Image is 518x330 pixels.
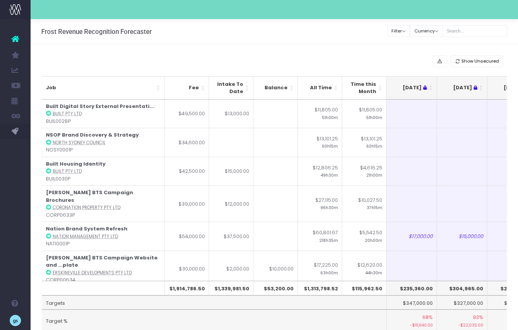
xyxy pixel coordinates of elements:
abbr: Built Pty Ltd [53,168,82,174]
small: 37h15m [367,204,382,211]
abbr: Erskineville Developments Pty Ltd [53,270,132,276]
strong: NSOP Brand Discovery & Strategy [46,131,139,138]
td: : NOSY0001P [42,128,165,157]
abbr: Coronation Property Pty Ltd [53,204,120,211]
td: $15,000.00 [437,222,487,251]
td: $4,616.25 [342,157,386,186]
img: images/default_profile_image.png [10,315,21,326]
td: $60,801.67 [298,222,342,251]
th: Jun 25 : activate to sort column ascending [386,76,437,100]
td: $12,000.00 [209,185,253,222]
span: 68% [422,314,433,321]
small: 60h15m [322,142,338,149]
td: $42,500.00 [165,157,209,186]
th: $1,914,786.50 [165,281,209,295]
th: $1,313,798.52 [298,281,342,295]
th: Fee: activate to sort column ascending [165,76,209,100]
abbr: Nation Management Pty Ltd [53,233,118,240]
td: $12,620.00 [342,251,386,287]
td: Targets [42,295,386,310]
td: : NATI0001P [42,222,165,251]
td: $10,000.00 [253,251,298,287]
strong: Built Housing Identity [46,160,106,167]
button: Filter [387,25,410,37]
small: 21h00m [366,171,382,178]
td: $17,225.00 [298,251,342,287]
td: $17,000.00 [386,222,437,251]
th: $1,339,981.50 [209,281,253,295]
th: Balance: activate to sort column ascending [253,76,298,100]
td: $327,000.00 [437,295,487,310]
td: $37,500.00 [209,222,253,251]
abbr: Built Pty Ltd [53,111,82,117]
td: $15,000.00 [209,157,253,186]
strong: Built Digital Story External Presentati... [46,103,154,110]
th: $53,200.00 [253,281,298,295]
td: $13,101.25 [298,128,342,157]
th: Job: activate to sort column ascending [42,76,165,100]
h3: Frost Revenue Recognition Forecaster [41,28,152,35]
small: 44h30m [365,269,382,276]
td: : BUIL0028P [42,100,165,128]
small: -$22,035.00 [441,321,483,328]
td: : CORP00634 [42,251,165,287]
td: : BUIL0030P [42,157,165,186]
th: All Time: activate to sort column ascending [298,76,342,100]
td: $10,027.50 [342,185,386,222]
small: 49h30m [321,171,338,178]
button: Currency [410,25,443,37]
small: 51h00m [366,114,382,121]
td: $347,000.00 [386,295,437,310]
td: $30,000.00 [165,251,209,287]
small: 96h30m [320,204,338,211]
th: Intake To Date: activate to sort column ascending [209,76,253,100]
th: $304,965.00 [437,281,487,295]
th: $235,360.00 [386,281,437,295]
span: 93% [473,314,483,321]
td: $11,805.00 [298,100,342,128]
strong: Nation Brand System Refresh [46,225,127,232]
th: Jul 25 : activate to sort column ascending [437,76,487,100]
abbr: North Sydney Council [53,140,106,146]
strong: [PERSON_NAME] BTS Campaign Brochures [46,189,133,204]
td: $39,000.00 [165,185,209,222]
small: 218h35m [319,237,338,243]
span: Show Unsecured [461,58,499,64]
td: $12,806.25 [298,157,342,186]
button: Show Unsecured [451,55,503,67]
small: 51h00m [322,114,338,121]
small: 20h00m [365,237,382,243]
small: 63h00m [320,269,338,276]
td: $13,000.00 [209,100,253,128]
td: $11,805.00 [342,100,386,128]
td: $2,000.00 [209,251,253,287]
small: -$111,640.00 [390,321,433,328]
td: $27,115.00 [298,185,342,222]
td: $54,000.00 [165,222,209,251]
td: : CORP0633P [42,185,165,222]
input: Search... [442,25,507,37]
small: 60h15m [366,142,382,149]
td: $49,500.00 [165,100,209,128]
th: $115,962.50 [342,281,386,295]
td: $13,101.25 [342,128,386,157]
td: $34,600.00 [165,128,209,157]
th: Time this Month: activate to sort column ascending [342,76,386,100]
strong: [PERSON_NAME] BTS Campaign Website and ...plate [46,254,158,269]
td: $5,542.50 [342,222,386,251]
